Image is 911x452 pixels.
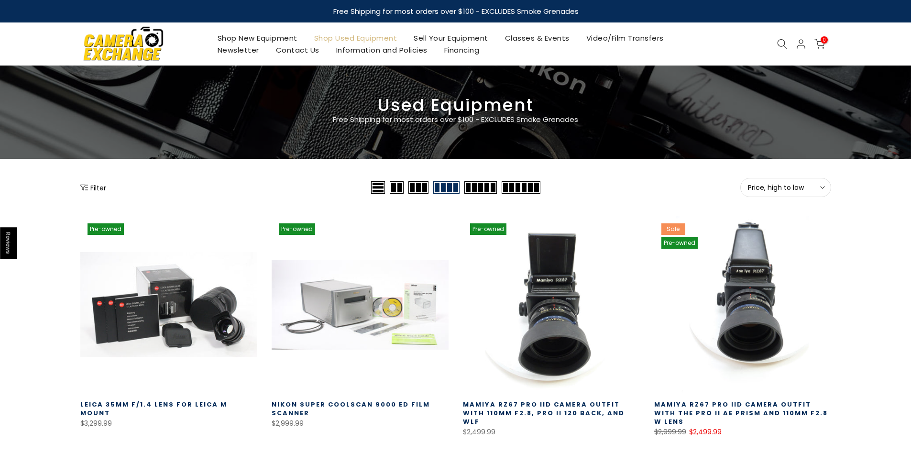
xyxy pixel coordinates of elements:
div: $2,499.99 [463,426,640,438]
a: Leica 35mm f/1.4 Lens for Leica M Mount [80,400,227,418]
a: Financing [436,44,488,56]
del: $2,999.99 [654,427,686,437]
a: Mamiya RZ67 Pro IID Camera Outfit with the Pro II AE Prism and 110MM F2.8 W Lens [654,400,828,426]
a: Sell Your Equipment [406,32,497,44]
button: Price, high to low [740,178,831,197]
strong: Free Shipping for most orders over $100 - EXCLUDES Smoke Grenades [333,6,578,16]
a: Shop New Equipment [209,32,306,44]
a: Shop Used Equipment [306,32,406,44]
p: Free Shipping for most orders over $100 - EXCLUDES Smoke Grenades [276,114,635,125]
a: Mamiya RZ67 Pro IID Camera Outfit with 110MM F2.8, Pro II 120 Back, and WLF [463,400,625,426]
a: Information and Policies [328,44,436,56]
a: Nikon Super Coolscan 9000 ED Film Scanner [272,400,430,418]
span: Price, high to low [748,183,823,192]
ins: $2,499.99 [689,426,722,438]
a: Video/Film Transfers [578,32,672,44]
a: Contact Us [267,44,328,56]
div: $2,999.99 [272,418,449,430]
a: Classes & Events [496,32,578,44]
a: Newsletter [209,44,267,56]
a: 0 [814,39,825,49]
h3: Used Equipment [80,99,831,111]
span: 0 [821,36,828,44]
button: Show filters [80,183,106,192]
div: $3,299.99 [80,418,257,430]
